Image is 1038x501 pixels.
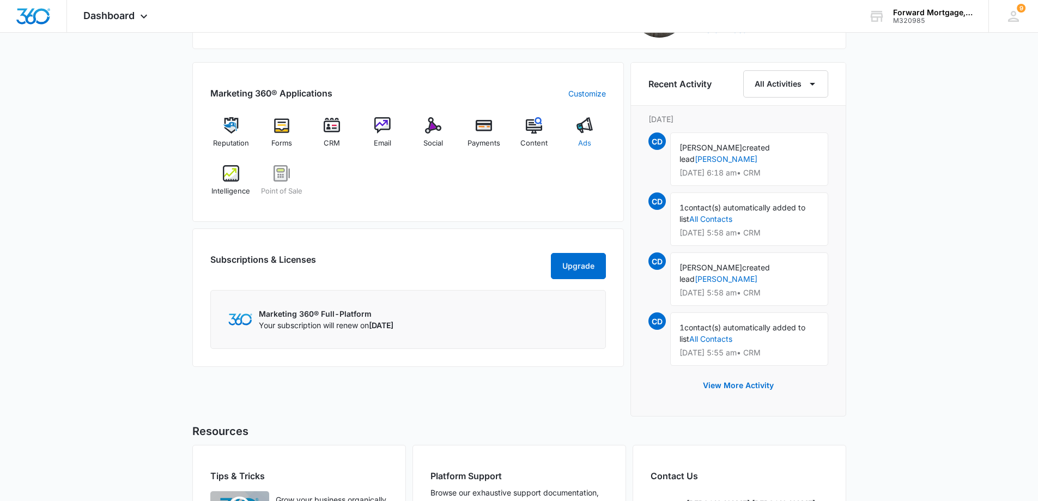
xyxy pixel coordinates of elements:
span: Dashboard [83,10,135,21]
a: Reputation [210,117,252,156]
a: Email [362,117,404,156]
span: CD [648,252,666,270]
span: Intelligence [211,186,250,197]
a: All Contacts [689,334,732,343]
span: Content [520,138,548,149]
span: contact(s) automatically added to list [679,203,805,224]
a: [PERSON_NAME] [695,274,757,283]
a: Social [412,117,454,156]
span: Payments [468,138,500,149]
a: Point of Sale [260,165,302,204]
div: account name [893,8,973,17]
h2: Subscriptions & Licenses [210,253,316,275]
button: View More Activity [692,372,785,399]
h5: Resources [192,423,846,439]
span: contact(s) automatically added to list [679,323,805,343]
span: CD [648,132,666,150]
a: Customize [568,88,606,99]
span: 9 [1017,4,1025,13]
span: 1 [679,323,684,332]
button: Upgrade [551,253,606,279]
span: Social [423,138,443,149]
p: [DATE] [648,113,828,125]
h2: Marketing 360® Applications [210,87,332,100]
a: Payments [463,117,505,156]
span: Ads [578,138,591,149]
h6: Recent Activity [648,77,712,90]
a: All Contacts [689,214,732,224]
span: CD [648,192,666,210]
p: [DATE] 6:18 am • CRM [679,169,819,177]
span: CD [648,312,666,330]
span: [PERSON_NAME] [679,143,742,152]
a: CRM [311,117,353,156]
h2: Tips & Tricks [210,469,388,482]
button: All Activities [743,70,828,98]
span: 1 [679,203,684,212]
img: Marketing 360 Logo [228,313,252,325]
span: [DATE] [369,321,393,330]
a: Ads [564,117,606,156]
a: [PERSON_NAME] [695,154,757,164]
p: [DATE] 5:55 am • CRM [679,349,819,357]
a: Intelligence [210,165,252,204]
a: Content [513,117,555,156]
p: [DATE] 5:58 am • CRM [679,289,819,297]
button: Watch Video [700,26,747,34]
p: Marketing 360® Full-Platform [259,308,393,319]
div: notifications count [1017,4,1025,13]
h2: Platform Support [430,469,608,482]
h2: Contact Us [651,469,828,482]
span: Email [374,138,391,149]
span: Forms [271,138,292,149]
p: [DATE] 5:58 am • CRM [679,229,819,237]
p: Your subscription will renew on [259,319,393,331]
span: Reputation [213,138,249,149]
span: Point of Sale [261,186,302,197]
a: Forms [260,117,302,156]
span: CRM [324,138,340,149]
div: account id [893,17,973,25]
span: [PERSON_NAME] [679,263,742,272]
